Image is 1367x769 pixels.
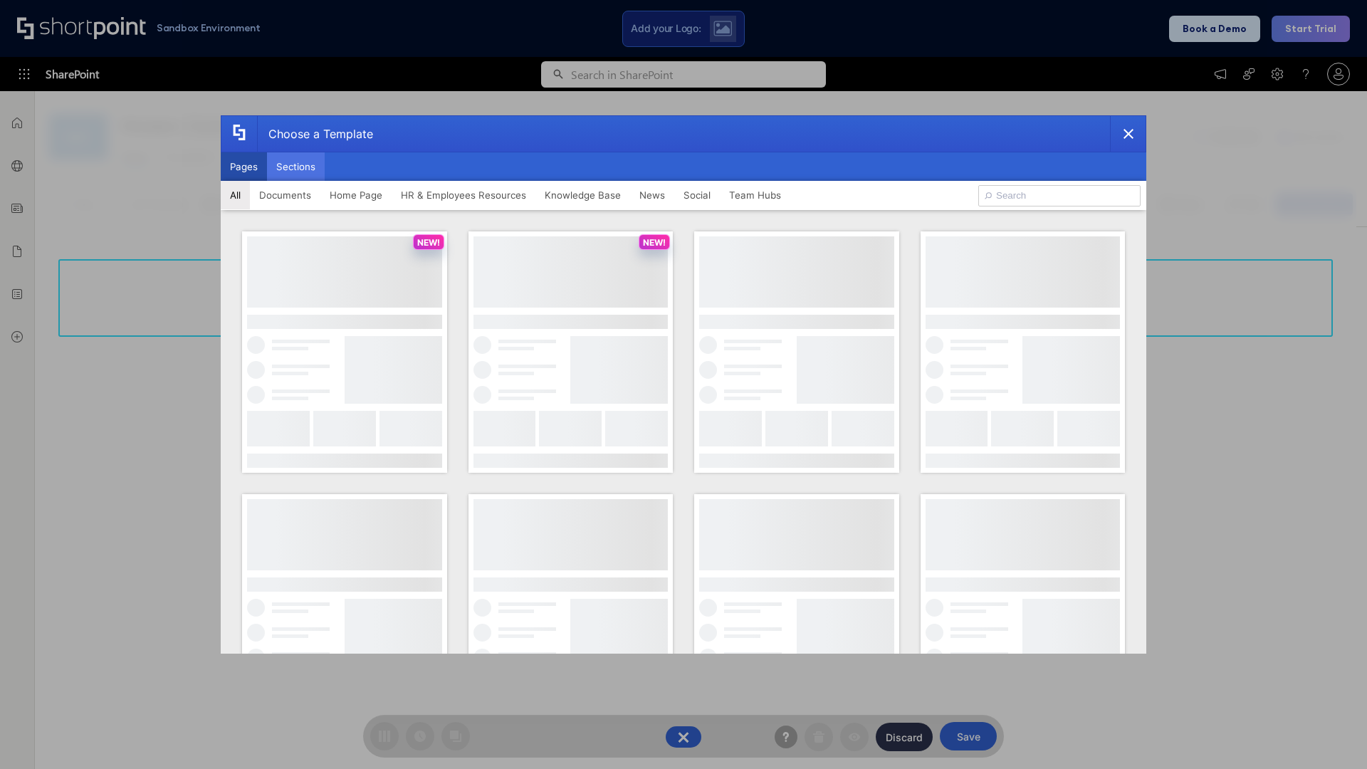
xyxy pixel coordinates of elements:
button: HR & Employees Resources [392,181,535,209]
div: template selector [221,115,1146,654]
div: Choose a Template [257,116,373,152]
iframe: Chat Widget [1296,701,1367,769]
button: News [630,181,674,209]
p: NEW! [643,237,666,248]
button: Pages [221,152,267,181]
button: Social [674,181,720,209]
button: Team Hubs [720,181,790,209]
input: Search [978,185,1141,206]
p: NEW! [417,237,440,248]
button: Documents [250,181,320,209]
button: All [221,181,250,209]
button: Knowledge Base [535,181,630,209]
button: Sections [267,152,325,181]
button: Home Page [320,181,392,209]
